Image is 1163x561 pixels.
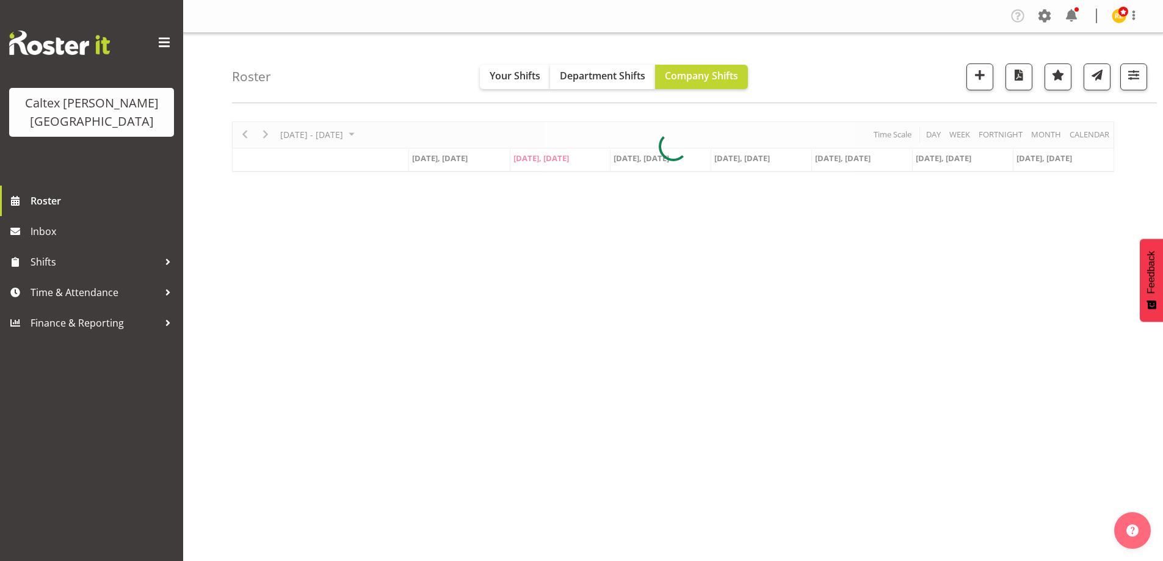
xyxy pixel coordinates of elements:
[550,65,655,89] button: Department Shifts
[1120,63,1147,90] button: Filter Shifts
[1045,63,1071,90] button: Highlight an important date within the roster.
[9,31,110,55] img: Rosterit website logo
[1005,63,1032,90] button: Download a PDF of the roster according to the set date range.
[31,314,159,332] span: Finance & Reporting
[232,70,271,84] h4: Roster
[490,69,540,82] span: Your Shifts
[31,222,177,241] span: Inbox
[31,192,177,210] span: Roster
[655,65,748,89] button: Company Shifts
[966,63,993,90] button: Add a new shift
[1084,63,1110,90] button: Send a list of all shifts for the selected filtered period to all rostered employees.
[665,69,738,82] span: Company Shifts
[1146,251,1157,294] span: Feedback
[21,94,162,131] div: Caltex [PERSON_NAME][GEOGRAPHIC_DATA]
[560,69,645,82] span: Department Shifts
[480,65,550,89] button: Your Shifts
[1140,239,1163,322] button: Feedback - Show survey
[1112,9,1126,23] img: reece-lewis10949.jpg
[31,283,159,302] span: Time & Attendance
[31,253,159,271] span: Shifts
[1126,524,1139,537] img: help-xxl-2.png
